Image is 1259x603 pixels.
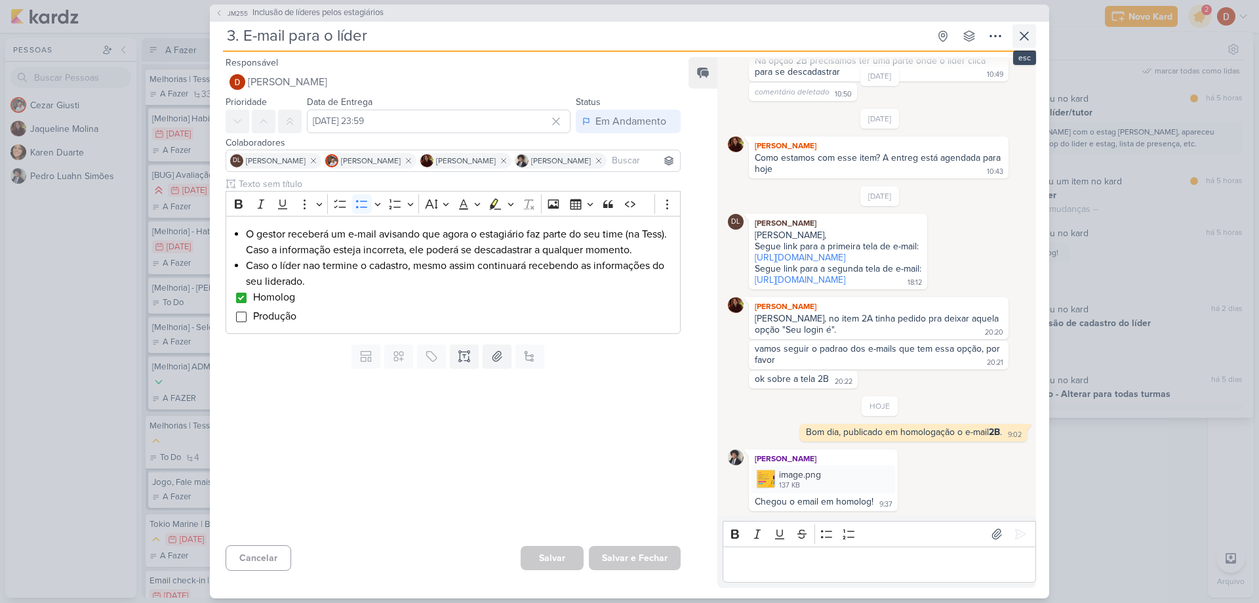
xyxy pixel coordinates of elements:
[755,87,829,96] span: comentário deletado
[253,310,296,323] span: Produção
[531,155,591,167] span: [PERSON_NAME]
[420,154,433,167] img: Jaqueline Molina
[246,258,673,289] li: Caso o líder nao termine o cadastro, mesmo assim continuará recebendo as informações do seu lider...
[723,547,1036,583] div: Editor editing area: main
[226,70,681,94] button: [PERSON_NAME]
[835,89,852,100] div: 10:50
[879,499,892,510] div: 9:37
[236,177,681,191] input: Texto sem título
[755,496,873,507] div: Chegou o email em homolog!
[728,449,744,465] img: Pedro Luahn Simões
[436,155,496,167] span: [PERSON_NAME]
[246,226,673,258] li: O gestor receberá um e-mail avisando que agora o estagiário faz parte do seu time (na Tess). Caso...
[985,327,1003,338] div: 20:20
[341,155,401,167] span: [PERSON_NAME]
[731,218,740,226] p: DL
[226,545,291,571] button: Cancelar
[779,480,821,491] div: 137 KB
[989,426,1000,438] strong: 2B
[609,153,677,169] input: Buscar
[253,291,295,304] span: Homolog
[751,300,1006,313] div: [PERSON_NAME]
[806,426,1002,438] div: Bom dia, publicado em homologação o e-mail .
[226,216,681,334] div: Editor editing area: main
[751,465,895,493] div: image.png
[248,74,327,90] span: [PERSON_NAME]
[751,139,1006,152] div: [PERSON_NAME]
[226,57,278,68] label: Responsável
[751,217,925,230] div: [PERSON_NAME]
[751,452,895,465] div: [PERSON_NAME]
[755,313,1001,335] div: [PERSON_NAME], no item 2A tinha pedido pra deixar aquela opção "Seu login é".
[576,110,681,133] button: Em Andamento
[246,155,306,167] span: [PERSON_NAME]
[1008,430,1022,440] div: 9:02
[755,241,921,252] div: Segue link para a primeira tela de e-mail:
[1013,51,1036,65] div: esc
[987,167,1003,177] div: 10:43
[223,24,929,48] input: Kard Sem Título
[307,110,570,133] input: Select a date
[987,358,1003,368] div: 20:21
[757,470,775,488] img: xYEuja8UF6tKK36Fzg8whZlDUhuiTgzpy5XV8ANV.png
[325,154,338,167] img: Cezar Giusti
[307,96,372,108] label: Data de Entrega
[987,70,1003,80] div: 10:49
[755,263,921,274] div: Segue link para a segunda tela de e-mail:
[595,114,666,129] div: Em Andamento
[755,252,845,263] a: [URL][DOMAIN_NAME]
[515,154,529,167] img: Pedro Luahn Simões
[728,214,744,230] div: Danilo Leite
[233,157,241,164] p: DL
[755,152,1003,175] div: Como estamos com esse item? A entreg está agendada para hoje
[723,521,1036,547] div: Editor toolbar
[779,468,821,482] div: image.png
[755,373,829,385] div: ok sobre a tela 2B
[728,297,744,313] img: Jaqueline Molina
[908,278,922,288] div: 18:12
[226,136,681,150] div: Colaboradores
[226,96,267,108] label: Prioridade
[230,154,243,167] div: Danilo Leite
[755,55,988,77] div: Na opção 2B precisamos ter uma parte onde o lider clica para se descadastrar
[230,74,245,90] img: Davi Elias Teixeira
[755,230,921,241] div: [PERSON_NAME],
[835,377,852,387] div: 20:22
[226,191,681,217] div: Editor toolbar
[755,343,1003,365] div: vamos seguir o padrao dos e-mails que tem essa opção, por favor
[576,96,601,108] label: Status
[728,136,744,152] img: Jaqueline Molina
[755,274,845,285] a: [URL][DOMAIN_NAME]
